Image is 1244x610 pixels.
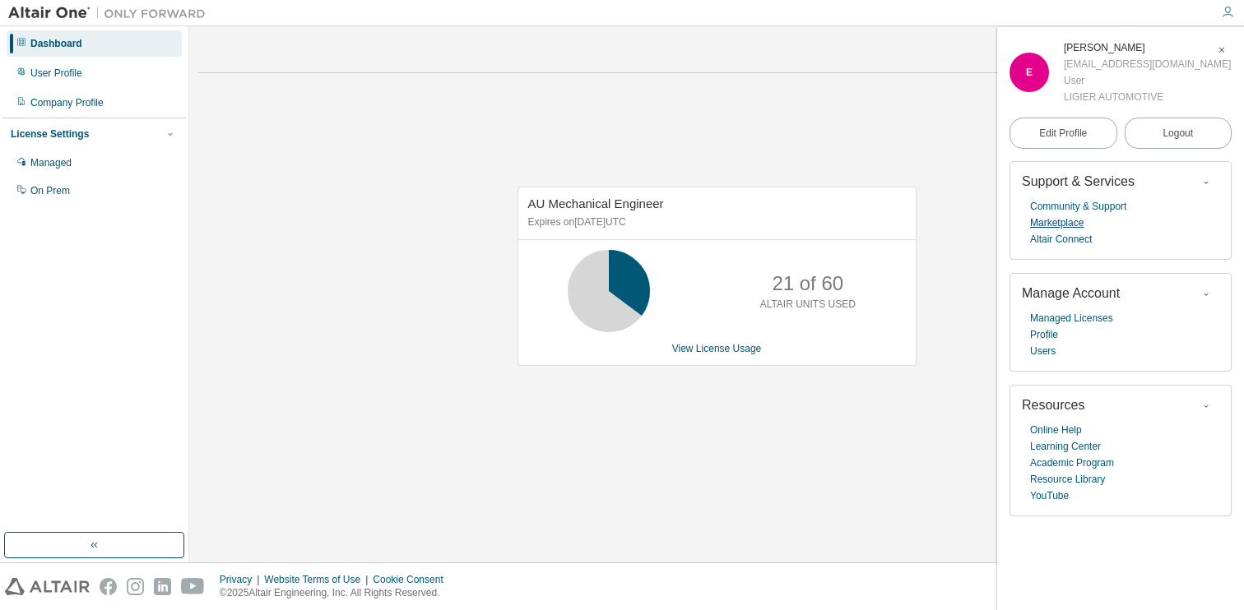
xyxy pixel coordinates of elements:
[127,578,144,595] img: instagram.svg
[181,578,205,595] img: youtube.svg
[11,127,89,141] div: License Settings
[1064,56,1231,72] div: [EMAIL_ADDRESS][DOMAIN_NAME]
[1064,39,1231,56] div: Emile PALLANDRE
[672,343,762,354] a: View License Usage
[30,67,82,80] div: User Profile
[1030,215,1084,231] a: Marketplace
[220,586,453,600] p: © 2025 Altair Engineering, Inc. All Rights Reserved.
[528,215,902,229] p: Expires on [DATE] UTC
[5,578,90,595] img: altair_logo.svg
[1030,310,1113,326] a: Managed Licenses
[1039,127,1087,140] span: Edit Profile
[1163,125,1193,141] span: Logout
[528,196,664,210] span: AU Mechanical Engineer
[772,270,843,298] p: 21 of 60
[1022,174,1135,188] span: Support & Services
[264,573,373,586] div: Website Terms of Use
[1030,343,1056,359] a: Users
[1026,67,1033,78] span: E
[30,184,70,197] div: On Prem
[1022,286,1120,300] span: Manage Account
[1064,89,1231,105] div: LIGIER AUTOMOTIVE
[154,578,171,595] img: linkedin.svg
[100,578,117,595] img: facebook.svg
[1030,231,1092,247] a: Altair Connect
[30,37,82,50] div: Dashboard
[1064,72,1231,89] div: User
[1030,198,1126,215] a: Community & Support
[1125,118,1232,149] button: Logout
[1030,438,1101,455] a: Learning Center
[1030,422,1082,438] a: Online Help
[760,298,856,312] p: ALTAIR UNITS USED
[8,5,214,21] img: Altair One
[30,96,104,109] div: Company Profile
[1010,118,1117,149] a: Edit Profile
[373,573,453,586] div: Cookie Consent
[1030,326,1058,343] a: Profile
[1030,488,1069,504] a: YouTube
[1030,455,1114,471] a: Academic Program
[1022,398,1084,412] span: Resources
[1030,471,1105,488] a: Resource Library
[30,156,72,169] div: Managed
[220,573,264,586] div: Privacy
